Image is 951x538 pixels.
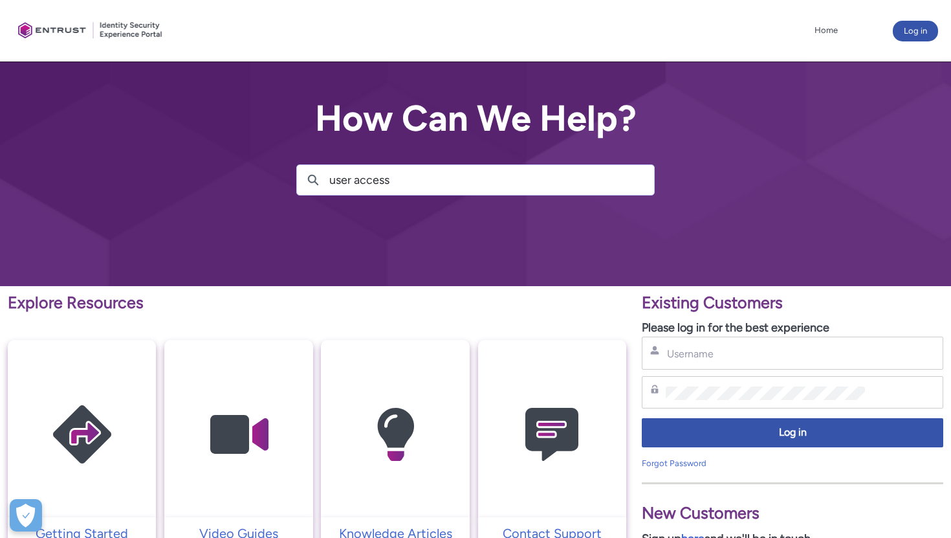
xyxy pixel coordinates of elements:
h2: How Can We Help? [296,98,655,139]
div: Cookie Preferences [10,499,42,532]
img: Knowledge Articles [334,365,457,504]
span: Log in [650,425,935,440]
p: Please log in for the best experience [642,319,943,337]
p: Explore Resources [8,291,626,315]
button: Log in [642,418,943,447]
a: Forgot Password [642,458,706,468]
img: Contact Support [490,365,613,504]
button: Search [297,165,329,195]
p: Existing Customers [642,291,943,315]
a: Home [811,21,841,40]
input: Username [666,347,865,361]
input: Search for articles, cases, videos... [329,165,654,195]
img: Video Guides [177,365,300,504]
p: New Customers [642,501,943,526]
button: Log in [893,21,938,41]
button: Open Preferences [10,499,42,532]
img: Getting Started [21,365,144,504]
